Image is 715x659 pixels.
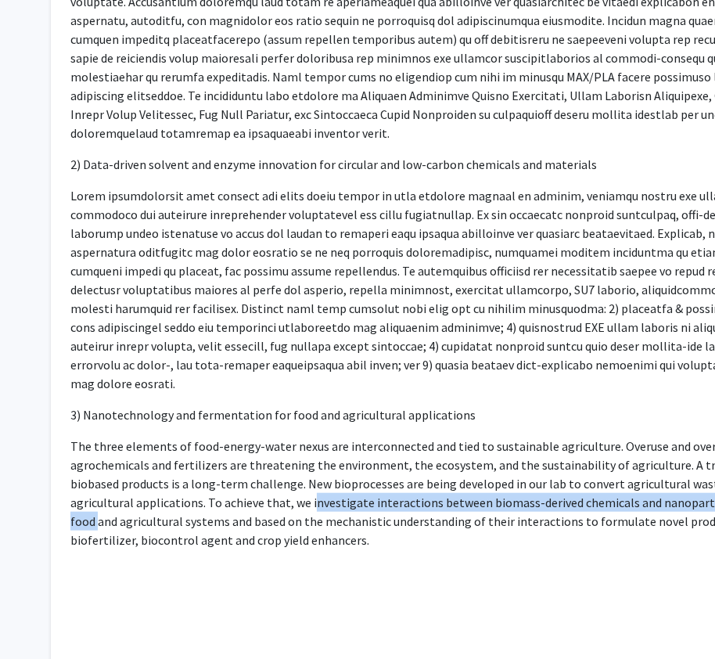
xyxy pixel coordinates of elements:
iframe: Chat [12,589,66,647]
